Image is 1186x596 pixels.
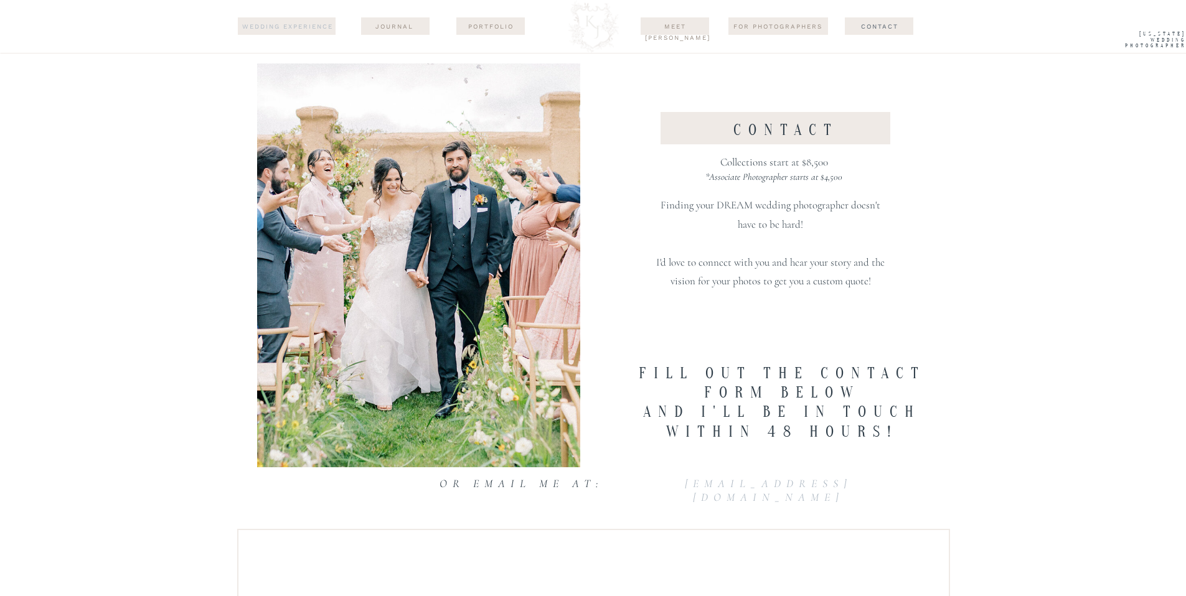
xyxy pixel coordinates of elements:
[364,21,425,31] a: journal
[611,477,926,504] a: [EMAIL_ADDRESS][DOMAIN_NAME]
[656,169,893,188] p: *Associate Photographer starts at $4,500
[728,21,828,31] a: For Photographers
[410,477,634,504] h1: or email me at:
[837,21,923,31] a: Contact
[461,21,521,31] a: Portfolio
[645,21,705,31] a: Meet [PERSON_NAME]
[241,21,335,32] a: wedding experience
[647,122,926,149] h1: contact
[609,364,955,447] h1: Fill out the contact form below And i'll be in touch within 48 hours!
[1106,31,1186,52] a: [US_STATE] WEdding Photographer
[656,196,886,295] p: Finding your DREAM wedding photographer doesn't have to be hard! I'd love to connect with you and...
[656,153,893,192] p: Collections start at $8,500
